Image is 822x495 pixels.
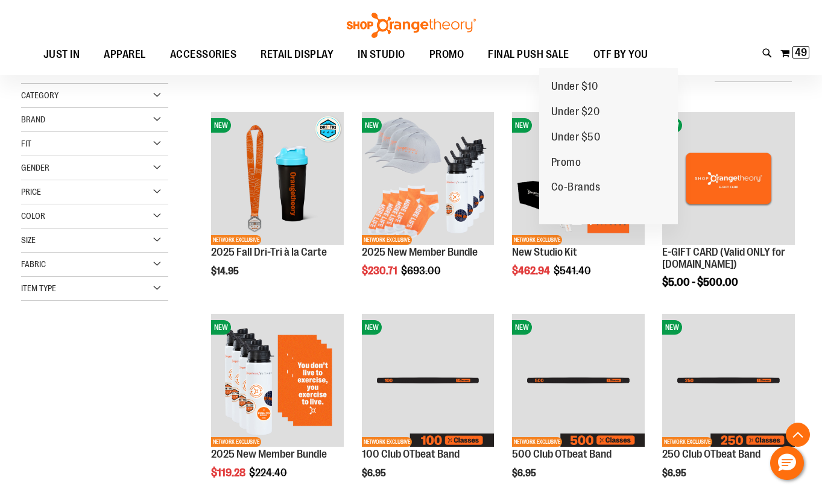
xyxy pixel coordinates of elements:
[104,41,146,68] span: APPAREL
[593,41,648,68] span: OTF BY YOU
[512,112,644,246] a: New Studio KitNEWNETWORK EXCLUSIVE
[417,41,476,69] a: PROMO
[261,41,334,68] span: RETAIL DISPLAY
[512,314,644,448] a: Image of 500 Club OTbeat BandNEWNETWORK EXCLUSIVE
[506,106,650,307] div: product
[249,467,289,479] span: $224.40
[662,437,712,447] span: NETWORK EXCLUSIVE
[551,181,601,196] span: Co-Brands
[211,266,241,277] span: $14.95
[248,41,346,69] a: RETAIL DISPLAY
[205,106,349,307] div: product
[21,235,36,245] span: Size
[362,118,382,133] span: NEW
[512,265,552,277] span: $462.94
[554,265,593,277] span: $541.40
[539,68,678,224] ul: FINAL PUSH SALE
[488,41,569,68] span: FINAL PUSH SALE
[662,112,794,246] a: E-GIFT CARD (Valid ONLY for ShopOrangetheory.com)NEW
[512,112,644,244] img: New Studio Kit
[401,265,443,277] span: $693.00
[170,41,237,68] span: ACCESSORIES
[362,468,388,479] span: $6.95
[429,41,464,68] span: PROMO
[21,187,41,197] span: Price
[358,41,405,68] span: IN STUDIO
[356,106,500,307] div: product
[786,423,810,447] button: Back To Top
[539,175,613,200] a: Co-Brands
[512,448,612,460] a: 500 Club OTbeat Band
[512,314,644,446] img: Image of 500 Club OTbeat Band
[770,446,804,480] button: Hello, have a question? Let’s chat.
[362,265,399,277] span: $230.71
[539,99,612,125] a: Under $20
[211,235,261,245] span: NETWORK EXCLUSIVE
[211,314,343,446] img: 2025 New Member Bundle
[512,235,562,245] span: NETWORK EXCLUSIVE
[158,41,249,69] a: ACCESSORIES
[581,41,660,69] a: OTF BY YOU
[362,112,494,244] img: 2025 New Member Bundle
[211,118,231,133] span: NEW
[662,314,794,446] img: Image of 250 Club OTbeat Band
[662,448,760,460] a: 250 Club OTbeat Band
[211,246,327,258] a: 2025 Fall Dri-Tri à la Carte
[476,41,581,69] a: FINAL PUSH SALE
[43,41,80,68] span: JUST IN
[539,74,610,99] a: Under $10
[362,320,382,335] span: NEW
[551,156,581,171] span: Promo
[656,106,800,319] div: product
[211,314,343,448] a: 2025 New Member BundleNEWNETWORK EXCLUSIVE
[539,125,613,150] a: Under $50
[21,90,58,100] span: Category
[512,246,577,258] a: New Studio Kit
[211,448,327,460] a: 2025 New Member Bundle
[551,80,598,95] span: Under $10
[362,314,494,448] a: Image of 100 Club OTbeat BandNEWNETWORK EXCLUSIVE
[345,13,478,38] img: Shop Orangetheory
[362,246,478,258] a: 2025 New Member Bundle
[21,163,49,172] span: Gender
[211,467,247,479] span: $119.28
[539,150,593,175] a: Promo
[211,320,231,335] span: NEW
[21,259,46,269] span: Fabric
[551,106,600,121] span: Under $20
[362,448,460,460] a: 100 Club OTbeat Band
[362,314,494,446] img: Image of 100 Club OTbeat Band
[662,246,785,270] a: E-GIFT CARD (Valid ONLY for [DOMAIN_NAME])
[662,320,682,335] span: NEW
[512,118,532,133] span: NEW
[512,437,562,447] span: NETWORK EXCLUSIVE
[512,320,532,335] span: NEW
[21,283,56,293] span: Item Type
[362,235,412,245] span: NETWORK EXCLUSIVE
[92,41,158,69] a: APPAREL
[662,112,794,244] img: E-GIFT CARD (Valid ONLY for ShopOrangetheory.com)
[662,314,794,448] a: Image of 250 Club OTbeat BandNEWNETWORK EXCLUSIVE
[795,46,807,58] span: 49
[21,211,45,221] span: Color
[662,276,738,288] span: $5.00 - $500.00
[211,112,343,246] a: 2025 Fall Dri-Tri à la CarteNEWNETWORK EXCLUSIVE
[662,468,688,479] span: $6.95
[362,437,412,447] span: NETWORK EXCLUSIVE
[551,131,601,146] span: Under $50
[346,41,417,69] a: IN STUDIO
[362,112,494,246] a: 2025 New Member BundleNEWNETWORK EXCLUSIVE
[31,41,92,68] a: JUST IN
[512,468,538,479] span: $6.95
[211,112,343,244] img: 2025 Fall Dri-Tri à la Carte
[21,139,31,148] span: Fit
[21,115,45,124] span: Brand
[211,437,261,447] span: NETWORK EXCLUSIVE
